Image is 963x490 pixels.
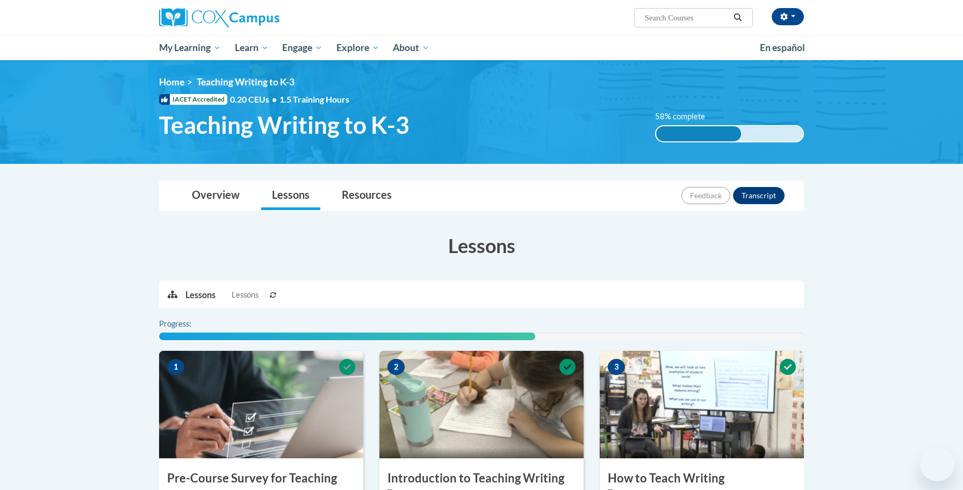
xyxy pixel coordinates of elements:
a: Lessons [261,182,320,210]
span: 2 [387,359,405,375]
img: Course Image [159,351,363,458]
span: 1 [167,359,184,375]
span: 1.5 Training Hours [279,94,349,104]
span: Lessons [232,289,258,301]
span: Teaching Writing to K-3 [159,111,409,139]
iframe: Button to launch messaging window [920,447,954,481]
button: Search [730,11,746,24]
span: Learn [235,41,269,54]
div: 58% complete [656,126,742,141]
p: Lessons [185,289,215,301]
a: Engage [275,35,329,60]
div: Main menu [143,35,820,60]
a: My Learning [152,35,228,60]
a: Explore [329,35,386,60]
a: Overview [181,182,250,210]
span: Teaching Writing to K-3 [197,76,294,88]
img: Cox Campus [159,8,279,27]
span: My Learning [159,41,221,54]
input: Search Courses [644,11,730,24]
label: Progress: [159,318,221,330]
h3: Introduction to Teaching Writing [379,470,584,487]
a: Cox Campus [159,8,363,27]
a: Learn [228,35,276,60]
h3: Lessons [159,232,804,259]
img: Course Image [379,351,584,458]
span: • [272,94,277,104]
h3: How to Teach Writing [600,470,804,487]
span: 0.20 CEUs [230,93,279,105]
button: Account Settings [772,8,804,25]
span: 3 [608,359,625,375]
a: About [386,35,437,60]
img: Course Image [600,351,804,458]
span: IACET Accredited [159,94,227,105]
a: Resources [331,182,403,210]
a: En español [753,37,812,59]
label: 58% complete [655,111,717,122]
span: En español [760,42,805,53]
span: About [393,41,429,54]
span: Explore [336,41,379,54]
a: Home [159,76,184,88]
button: Transcript [733,187,785,204]
button: Feedback [681,187,730,204]
span: Engage [282,41,322,54]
